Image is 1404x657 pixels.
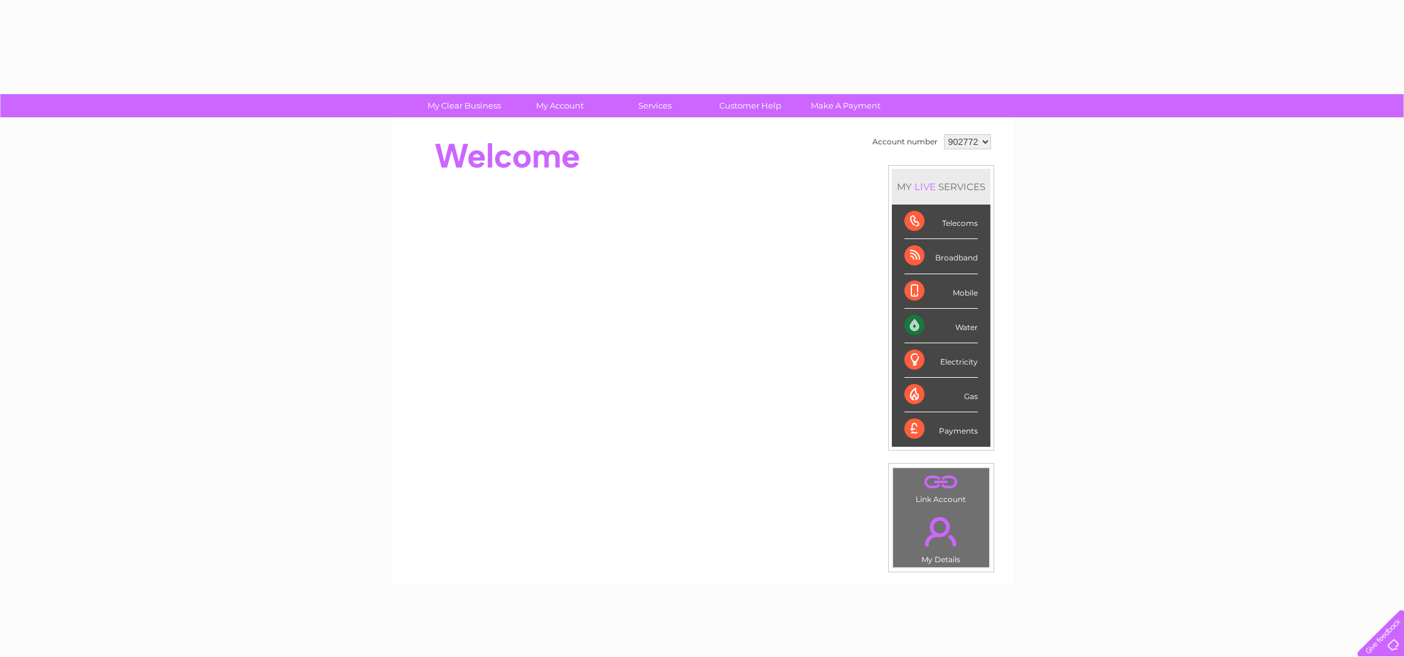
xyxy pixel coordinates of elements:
div: Payments [904,412,978,446]
a: . [896,510,986,553]
td: Link Account [892,467,990,507]
div: MY SERVICES [892,169,990,205]
td: Account number [869,131,941,152]
a: My Clear Business [412,94,516,117]
a: Make A Payment [794,94,898,117]
a: Customer Help [699,94,802,117]
a: Services [603,94,707,117]
div: Broadband [904,239,978,274]
div: Electricity [904,343,978,378]
div: Water [904,309,978,343]
div: Mobile [904,274,978,309]
a: . [896,471,986,493]
td: My Details [892,506,990,568]
div: LIVE [912,181,938,193]
div: Gas [904,378,978,412]
div: Telecoms [904,205,978,239]
a: My Account [508,94,611,117]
